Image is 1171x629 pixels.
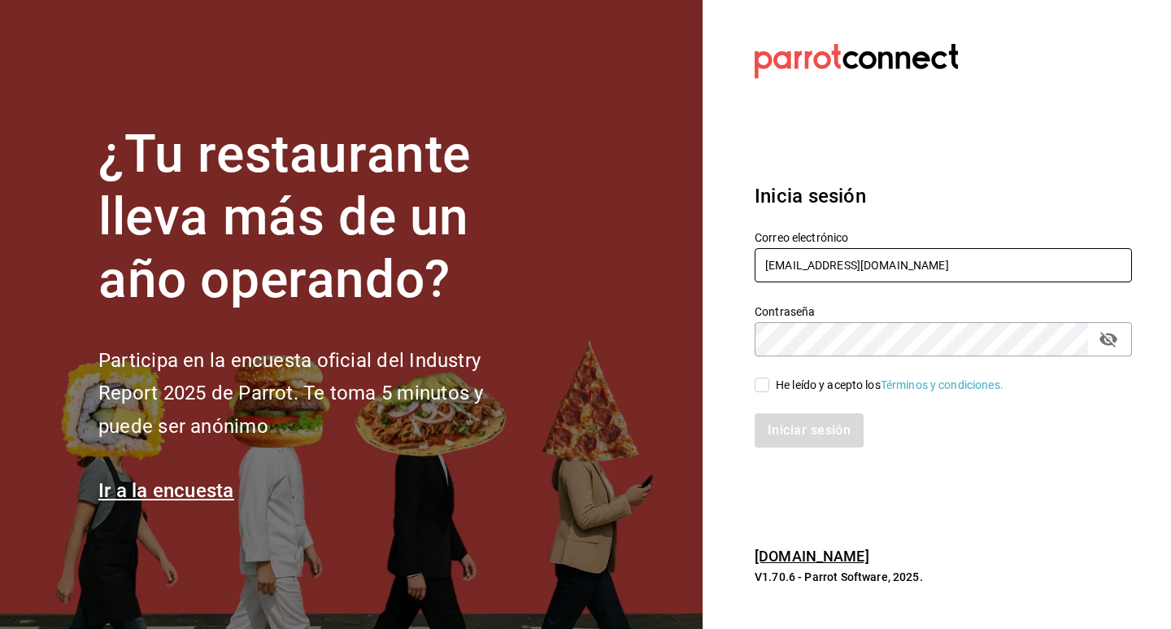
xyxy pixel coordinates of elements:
input: Ingresa tu correo electrónico [755,248,1132,282]
label: Contraseña [755,306,1132,317]
h3: Inicia sesión [755,181,1132,211]
h2: Participa en la encuesta oficial del Industry Report 2025 de Parrot. Te toma 5 minutos y puede se... [98,344,538,443]
label: Correo electrónico [755,232,1132,243]
p: V1.70.6 - Parrot Software, 2025. [755,569,1132,585]
div: He leído y acepto los [776,377,1003,394]
button: passwordField [1095,325,1122,353]
a: [DOMAIN_NAME] [755,548,869,565]
h1: ¿Tu restaurante lleva más de un año operando? [98,124,538,311]
a: Términos y condiciones. [881,378,1003,391]
a: Ir a la encuesta [98,479,234,502]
